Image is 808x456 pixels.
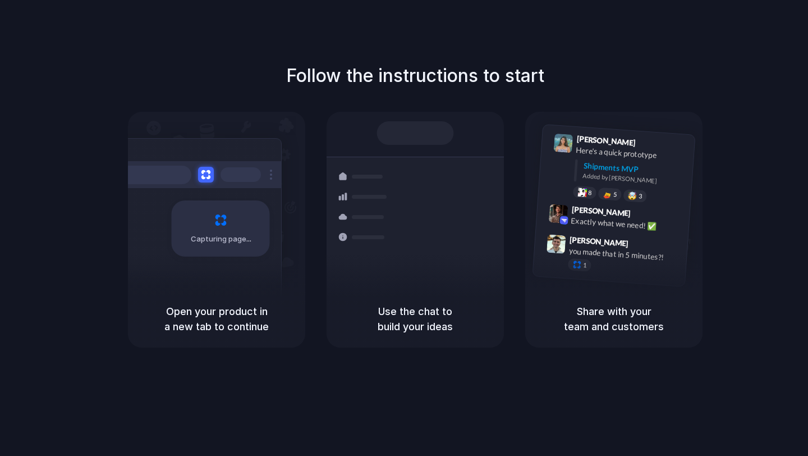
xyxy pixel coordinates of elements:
span: 9:42 AM [634,209,657,222]
span: 5 [613,191,617,198]
span: 9:47 AM [632,239,655,253]
div: Added by [PERSON_NAME] [582,171,686,188]
span: 3 [639,193,642,199]
h5: Share with your team and customers [539,304,689,334]
h5: Use the chat to build your ideas [340,304,490,334]
span: [PERSON_NAME] [570,234,629,250]
span: [PERSON_NAME] [571,203,631,220]
div: Exactly what we need! ✅ [571,215,683,234]
h5: Open your product in a new tab to continue [141,304,292,334]
span: 9:41 AM [639,138,662,152]
span: Capturing page [191,234,253,245]
span: 1 [583,262,587,268]
div: you made that in 5 minutes?! [568,245,681,265]
div: Shipments MVP [583,160,687,179]
div: Here's a quick prototype [576,144,688,163]
h1: Follow the instructions to start [286,62,544,89]
div: 🤯 [628,192,637,200]
span: [PERSON_NAME] [576,133,636,149]
span: 8 [588,190,592,196]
